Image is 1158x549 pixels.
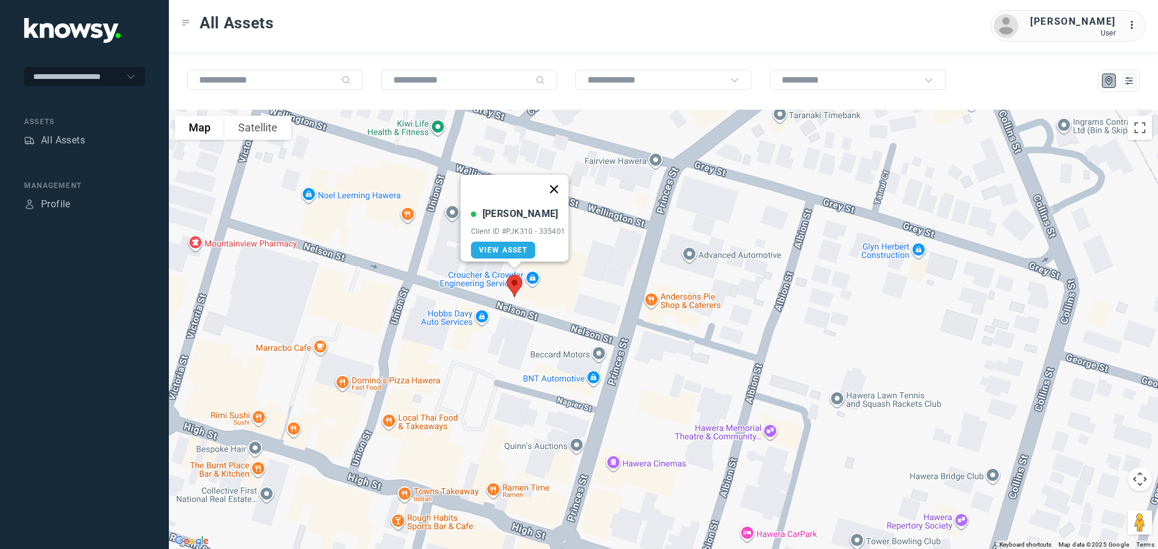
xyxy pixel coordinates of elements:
[41,197,71,212] div: Profile
[224,116,291,140] button: Show satellite imagery
[1128,116,1152,140] button: Toggle fullscreen view
[1128,18,1142,34] div: :
[341,75,351,85] div: Search
[24,116,145,127] div: Assets
[1030,14,1116,29] div: [PERSON_NAME]
[471,227,566,236] div: Client ID #PJK310 - 335401
[1058,541,1129,548] span: Map data ©2025 Google
[999,541,1051,549] button: Keyboard shortcuts
[24,180,145,191] div: Management
[24,18,121,43] img: Application Logo
[200,12,274,34] span: All Assets
[482,207,558,221] div: [PERSON_NAME]
[1128,20,1141,30] tspan: ...
[24,133,85,148] a: AssetsAll Assets
[1124,75,1134,86] div: List
[536,75,545,85] div: Search
[471,242,536,259] a: View Asset
[182,19,190,27] div: Toggle Menu
[1128,18,1142,33] div: :
[172,533,212,549] a: Open this area in Google Maps (opens a new window)
[479,246,528,254] span: View Asset
[24,199,35,210] div: Profile
[24,197,71,212] a: ProfileProfile
[1128,510,1152,535] button: Drag Pegman onto the map to open Street View
[1136,541,1154,548] a: Terms (opens in new tab)
[994,14,1018,38] img: avatar.png
[172,533,212,549] img: Google
[539,175,568,204] button: Close
[41,133,85,148] div: All Assets
[24,135,35,146] div: Assets
[175,116,224,140] button: Show street map
[1128,467,1152,491] button: Map camera controls
[1030,29,1116,37] div: User
[1104,75,1115,86] div: Map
